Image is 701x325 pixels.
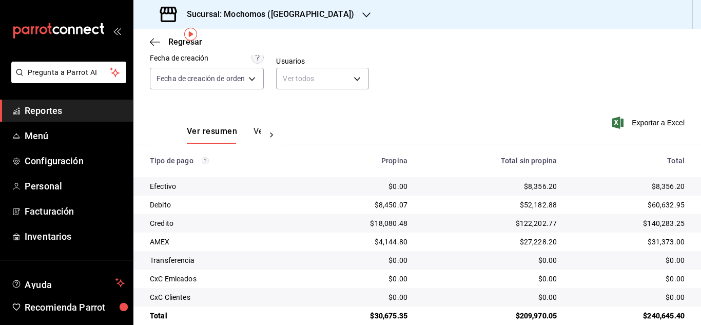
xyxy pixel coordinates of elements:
[150,157,297,165] div: Tipo de pago
[424,200,557,210] div: $52,182.88
[573,157,685,165] div: Total
[573,255,685,265] div: $0.00
[184,28,197,41] img: Tooltip marker
[150,274,297,284] div: CxC Emleados
[314,218,407,228] div: $18,080.48
[150,255,297,265] div: Transferencia
[314,311,407,321] div: $30,675.35
[7,74,126,85] a: Pregunta a Parrot AI
[202,157,209,164] svg: Los pagos realizados con Pay y otras terminales son montos brutos.
[25,104,125,118] span: Reportes
[276,58,369,65] label: Usuarios
[187,126,261,144] div: navigation tabs
[150,292,297,302] div: CxC Clientes
[424,292,557,302] div: $0.00
[573,292,685,302] div: $0.00
[314,181,407,192] div: $0.00
[424,181,557,192] div: $8,356.20
[25,154,125,168] span: Configuración
[573,181,685,192] div: $8,356.20
[276,68,369,89] div: Ver todos
[424,274,557,284] div: $0.00
[573,237,685,247] div: $31,373.00
[573,311,685,321] div: $240,645.40
[424,157,557,165] div: Total sin propina
[314,292,407,302] div: $0.00
[150,311,297,321] div: Total
[254,126,292,144] button: Ver pagos
[314,200,407,210] div: $8,450.07
[424,255,557,265] div: $0.00
[150,53,208,64] div: Fecha de creación
[150,181,297,192] div: Efectivo
[573,274,685,284] div: $0.00
[314,237,407,247] div: $4,144.80
[25,277,111,289] span: Ayuda
[25,230,125,243] span: Inventarios
[424,311,557,321] div: $209,970.05
[157,73,245,84] span: Fecha de creación de orden
[424,237,557,247] div: $27,228.20
[150,37,202,47] button: Regresar
[179,8,354,21] h3: Sucursal: Mochomos ([GEOGRAPHIC_DATA])
[25,179,125,193] span: Personal
[314,255,407,265] div: $0.00
[150,200,297,210] div: Debito
[28,67,110,78] span: Pregunta a Parrot AI
[573,200,685,210] div: $60,632.95
[168,37,202,47] span: Regresar
[150,237,297,247] div: AMEX
[25,300,125,314] span: Recomienda Parrot
[25,129,125,143] span: Menú
[11,62,126,83] button: Pregunta a Parrot AI
[314,274,407,284] div: $0.00
[25,204,125,218] span: Facturación
[573,218,685,228] div: $140,283.25
[113,27,121,35] button: open_drawer_menu
[314,157,407,165] div: Propina
[614,117,685,129] button: Exportar a Excel
[187,126,237,144] button: Ver resumen
[150,218,297,228] div: Credito
[424,218,557,228] div: $122,202.77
